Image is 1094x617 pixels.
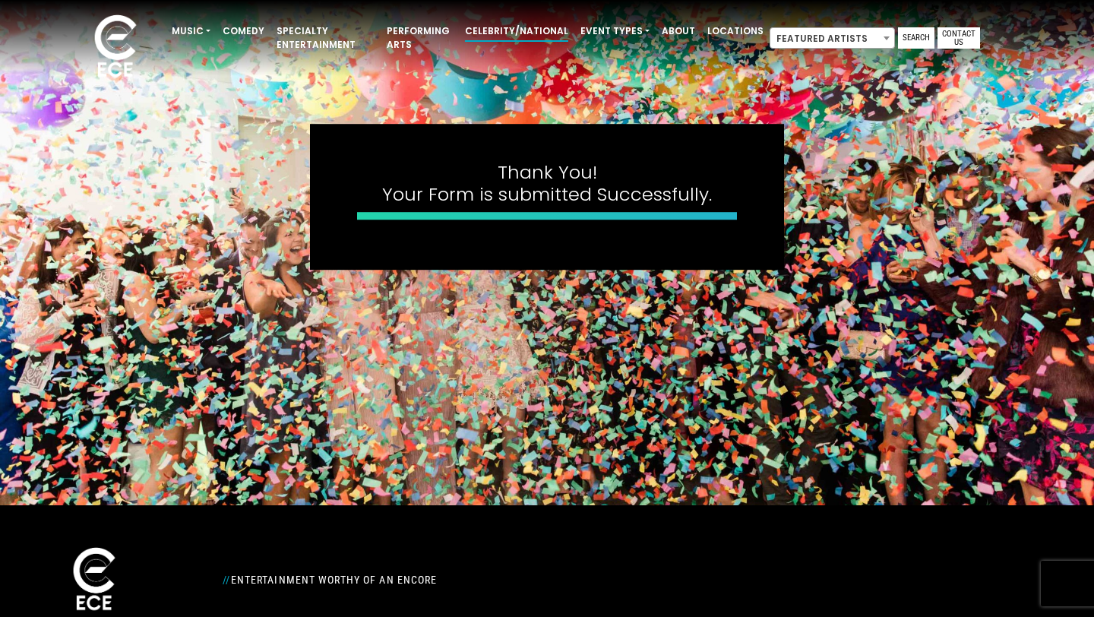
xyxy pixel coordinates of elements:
span: // [223,574,230,586]
a: Comedy [217,18,270,44]
a: Performing Arts [381,18,459,58]
a: Specialty Entertainment [270,18,381,58]
span: Featured Artists [770,27,895,49]
a: Celebrity/National [459,18,574,44]
span: Featured Artists [770,28,894,49]
a: Search [898,27,934,49]
a: Contact Us [937,27,980,49]
a: Music [166,18,217,44]
h4: Thank You! Your Form is submitted Successfully. [357,162,737,206]
div: Entertainment Worthy of an Encore [213,568,713,592]
a: Event Types [574,18,656,44]
img: ece_new_logo_whitev2-1.png [77,11,153,84]
a: About [656,18,701,44]
img: ece_new_logo_whitev2-1.png [56,543,132,617]
a: Locations [701,18,770,44]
